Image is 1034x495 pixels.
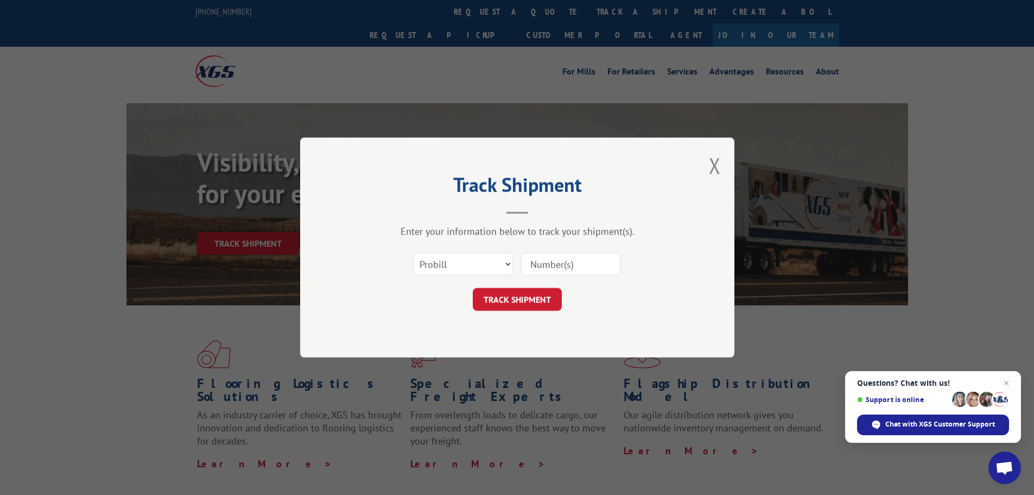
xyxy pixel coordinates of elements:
span: Close chat [1000,377,1013,390]
span: Support is online [857,396,948,404]
button: TRACK SHIPMENT [473,288,562,311]
button: Close modal [709,151,721,180]
input: Number(s) [521,253,621,275]
span: Chat with XGS Customer Support [885,419,995,429]
span: Questions? Chat with us! [857,379,1009,387]
h2: Track Shipment [354,177,680,198]
div: Chat with XGS Customer Support [857,415,1009,435]
div: Enter your information below to track your shipment(s). [354,225,680,237]
div: Open chat [988,452,1021,484]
